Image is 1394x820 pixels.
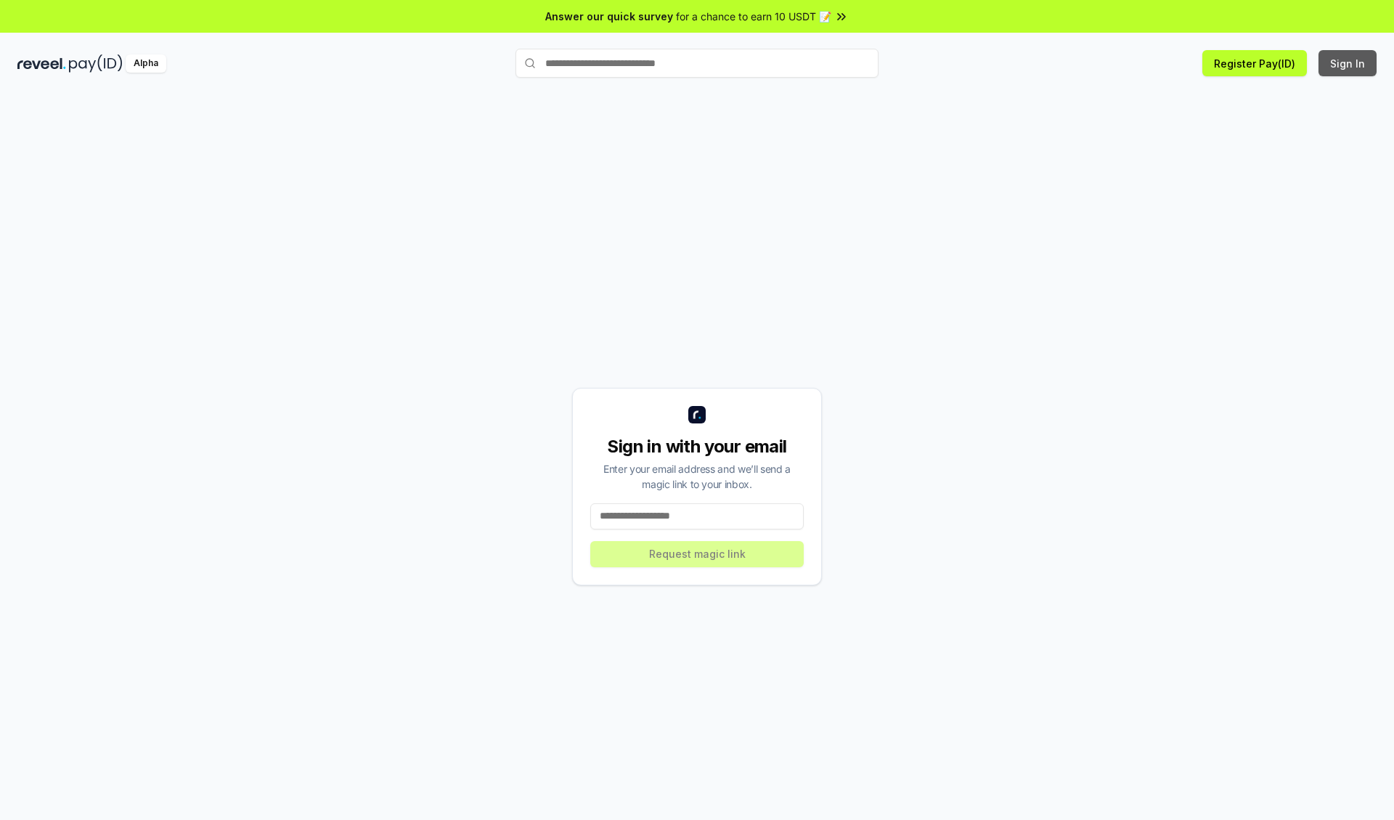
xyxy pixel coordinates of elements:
[126,54,166,73] div: Alpha
[590,461,804,492] div: Enter your email address and we’ll send a magic link to your inbox.
[545,9,673,24] span: Answer our quick survey
[1202,50,1307,76] button: Register Pay(ID)
[676,9,831,24] span: for a chance to earn 10 USDT 📝
[688,406,706,423] img: logo_small
[69,54,123,73] img: pay_id
[17,54,66,73] img: reveel_dark
[1318,50,1377,76] button: Sign In
[590,435,804,458] div: Sign in with your email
